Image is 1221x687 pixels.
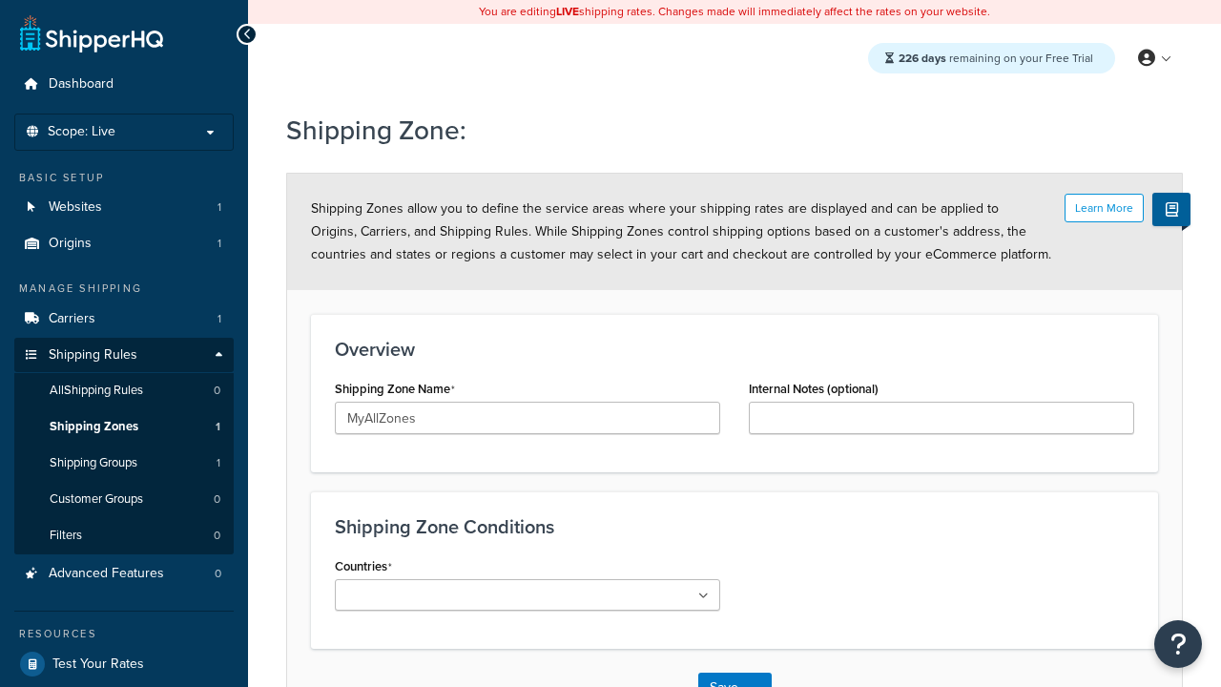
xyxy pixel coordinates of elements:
[14,226,234,261] a: Origins1
[52,656,144,673] span: Test Your Rates
[14,446,234,481] a: Shipping Groups1
[335,516,1134,537] h3: Shipping Zone Conditions
[14,647,234,681] a: Test Your Rates
[214,528,220,544] span: 0
[50,383,143,399] span: All Shipping Rules
[1065,194,1144,222] button: Learn More
[14,281,234,297] div: Manage Shipping
[335,559,392,574] label: Countries
[556,3,579,20] b: LIVE
[214,383,220,399] span: 0
[335,339,1134,360] h3: Overview
[214,491,220,508] span: 0
[14,170,234,186] div: Basic Setup
[50,419,138,435] span: Shipping Zones
[14,482,234,517] a: Customer Groups0
[14,409,234,445] a: Shipping Zones1
[49,347,137,364] span: Shipping Rules
[14,338,234,555] li: Shipping Rules
[14,302,234,337] li: Carriers
[899,50,1093,67] span: remaining on your Free Trial
[1154,620,1202,668] button: Open Resource Center
[14,518,234,553] li: Filters
[48,124,115,140] span: Scope: Live
[14,482,234,517] li: Customer Groups
[14,409,234,445] li: Shipping Zones
[217,199,221,216] span: 1
[1152,193,1190,226] button: Show Help Docs
[14,338,234,373] a: Shipping Rules
[749,382,879,396] label: Internal Notes (optional)
[50,528,82,544] span: Filters
[335,382,455,397] label: Shipping Zone Name
[217,311,221,327] span: 1
[217,455,220,471] span: 1
[49,311,95,327] span: Carriers
[14,190,234,225] a: Websites1
[49,199,102,216] span: Websites
[50,491,143,508] span: Customer Groups
[14,518,234,553] a: Filters0
[14,556,234,592] li: Advanced Features
[49,236,92,252] span: Origins
[215,566,221,582] span: 0
[14,626,234,642] div: Resources
[14,190,234,225] li: Websites
[14,226,234,261] li: Origins
[286,112,1159,149] h1: Shipping Zone:
[217,236,221,252] span: 1
[49,76,114,93] span: Dashboard
[50,455,137,471] span: Shipping Groups
[14,67,234,102] a: Dashboard
[311,198,1051,264] span: Shipping Zones allow you to define the service areas where your shipping rates are displayed and ...
[216,419,220,435] span: 1
[899,50,946,67] strong: 226 days
[14,556,234,592] a: Advanced Features0
[14,446,234,481] li: Shipping Groups
[14,373,234,408] a: AllShipping Rules0
[49,566,164,582] span: Advanced Features
[14,302,234,337] a: Carriers1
